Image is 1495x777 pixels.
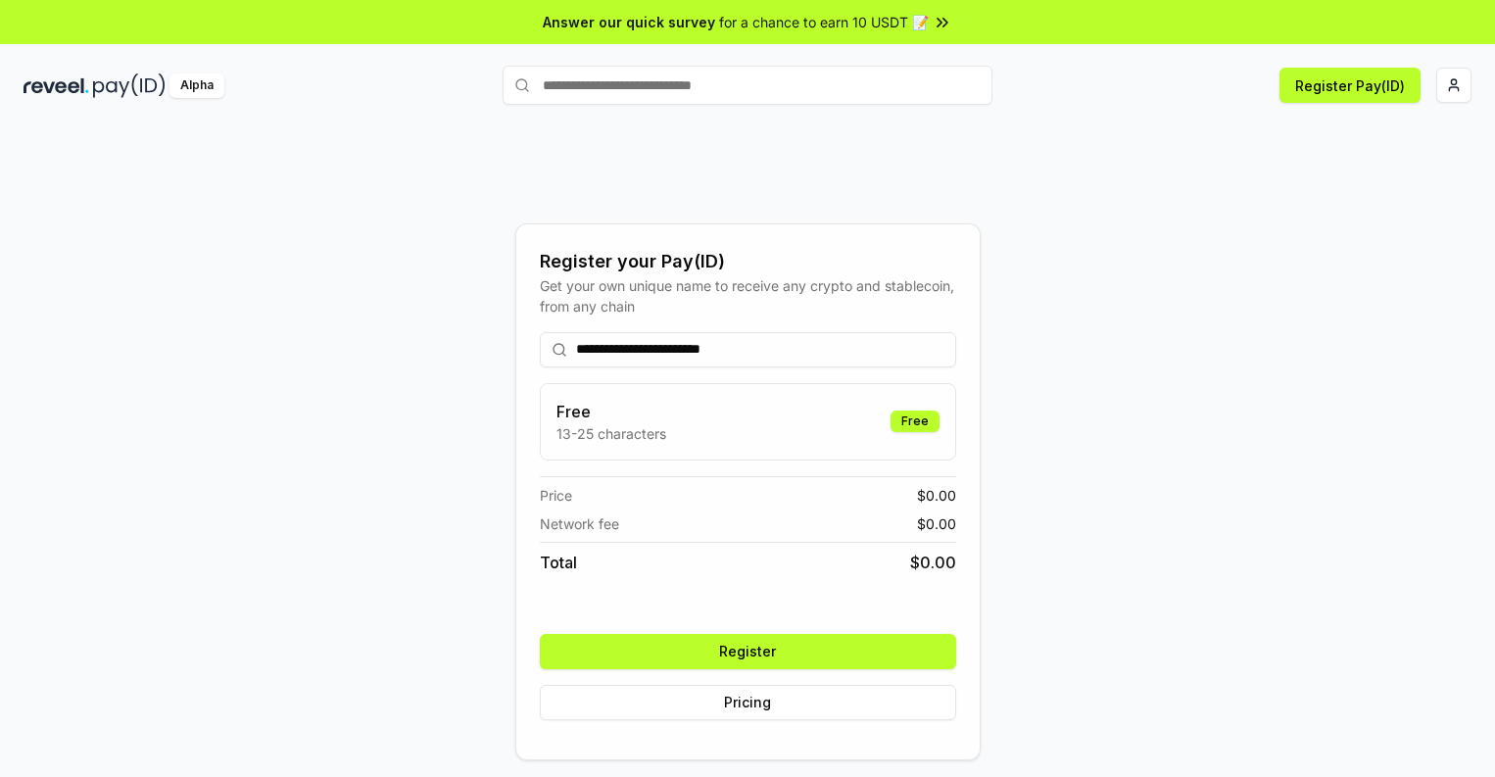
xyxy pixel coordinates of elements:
[93,73,166,98] img: pay_id
[540,248,956,275] div: Register your Pay(ID)
[917,513,956,534] span: $ 0.00
[169,73,224,98] div: Alpha
[540,275,956,316] div: Get your own unique name to receive any crypto and stablecoin, from any chain
[719,12,929,32] span: for a chance to earn 10 USDT 📝
[540,513,619,534] span: Network fee
[891,411,940,432] div: Free
[540,485,572,506] span: Price
[1279,68,1421,103] button: Register Pay(ID)
[543,12,715,32] span: Answer our quick survey
[540,634,956,669] button: Register
[24,73,89,98] img: reveel_dark
[917,485,956,506] span: $ 0.00
[556,423,666,444] p: 13-25 characters
[540,551,577,574] span: Total
[540,685,956,720] button: Pricing
[910,551,956,574] span: $ 0.00
[556,400,666,423] h3: Free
